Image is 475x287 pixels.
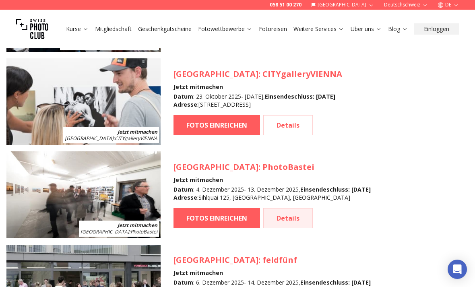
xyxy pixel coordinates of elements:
[173,68,258,79] span: [GEOGRAPHIC_DATA]
[259,25,287,33] a: Fotoreisen
[6,58,161,145] img: SPC Photo Awards WIEN Oktober 2025
[65,135,114,142] span: [GEOGRAPHIC_DATA]
[81,228,129,235] span: [GEOGRAPHIC_DATA]
[173,101,197,108] b: Adresse
[173,208,260,228] a: FOTOS EINREICHEN
[300,279,371,286] b: Einsendeschluss : [DATE]
[265,93,335,100] b: Einsendeschluss : [DATE]
[347,23,385,35] button: Über uns
[135,23,195,35] button: Geschenkgutscheine
[351,25,382,33] a: Über uns
[173,161,371,173] h3: : PhotoBastei
[173,115,260,135] a: FOTOS EINREICHEN
[385,23,411,35] button: Blog
[173,194,197,201] b: Adresse
[290,23,347,35] button: Weitere Services
[118,222,157,229] b: Jetzt mitmachen
[270,2,302,8] a: 058 51 00 270
[263,115,313,135] a: Details
[173,186,371,202] div: : 4. Dezember 2025 - 13. Dezember 2025 , : Sihlquai 125, [GEOGRAPHIC_DATA], [GEOGRAPHIC_DATA]
[300,186,371,193] b: Einsendeschluss : [DATE]
[388,25,408,33] a: Blog
[448,260,467,279] div: Open Intercom Messenger
[6,151,161,238] img: SPC Photo Awards Zürich: Dezember 2025
[65,135,157,142] span: : CITYgalleryVIENNA
[173,93,193,100] b: Datum
[256,23,290,35] button: Fotoreisen
[414,23,459,35] button: Einloggen
[173,186,193,193] b: Datum
[95,25,132,33] a: Mitgliedschaft
[173,83,342,91] h4: Jetzt mitmachen
[195,23,256,35] button: Fotowettbewerbe
[173,254,371,266] h3: : feldfünf
[173,176,371,184] h4: Jetzt mitmachen
[16,13,48,45] img: Swiss photo club
[92,23,135,35] button: Mitgliedschaft
[63,23,92,35] button: Kurse
[173,93,342,109] div: : 23. Oktober 2025 - [DATE] , : [STREET_ADDRESS]
[66,25,89,33] a: Kurse
[263,208,313,228] a: Details
[81,228,157,235] span: : PhotoBastei
[173,279,193,286] b: Datum
[173,254,258,265] span: [GEOGRAPHIC_DATA]
[138,25,192,33] a: Geschenkgutscheine
[173,269,371,277] h4: Jetzt mitmachen
[198,25,252,33] a: Fotowettbewerbe
[173,161,258,172] span: [GEOGRAPHIC_DATA]
[118,128,157,135] b: Jetzt mitmachen
[293,25,344,33] a: Weitere Services
[173,68,342,80] h3: : CITYgalleryVIENNA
